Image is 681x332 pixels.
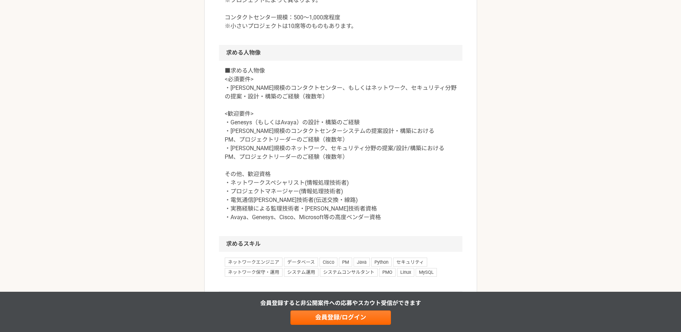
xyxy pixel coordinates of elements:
span: データベース [284,258,318,266]
span: ネットワーク保守・運用 [225,268,283,277]
span: セキュリティ [393,258,427,266]
span: ネットワークエンジニア [225,258,283,266]
p: ■求める人物像 <必須要件> ・[PERSON_NAME]規模のコンタクトセンター、もしくはネットワーク、セキュリティ分野の提案・設計・構築のご経験（複数年） <歓迎要件> ・Genesys（も... [225,66,457,222]
p: 会員登録すると非公開案件への応募やスカウト受信ができます [260,299,421,308]
a: 会員登録/ログイン [290,310,391,325]
span: MySQL [416,268,437,277]
h2: 求める人物像 [219,45,462,61]
span: PM [339,258,352,266]
h2: その他の条件・環境 [219,291,462,307]
span: Linux [397,268,414,277]
span: PMO [379,268,396,277]
span: Cisco [319,258,337,266]
span: Python [371,258,392,266]
h2: 求めるスキル [219,236,462,252]
span: システムコンサルタント [320,268,378,277]
span: Java [354,258,370,266]
span: システム運用 [284,268,318,277]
